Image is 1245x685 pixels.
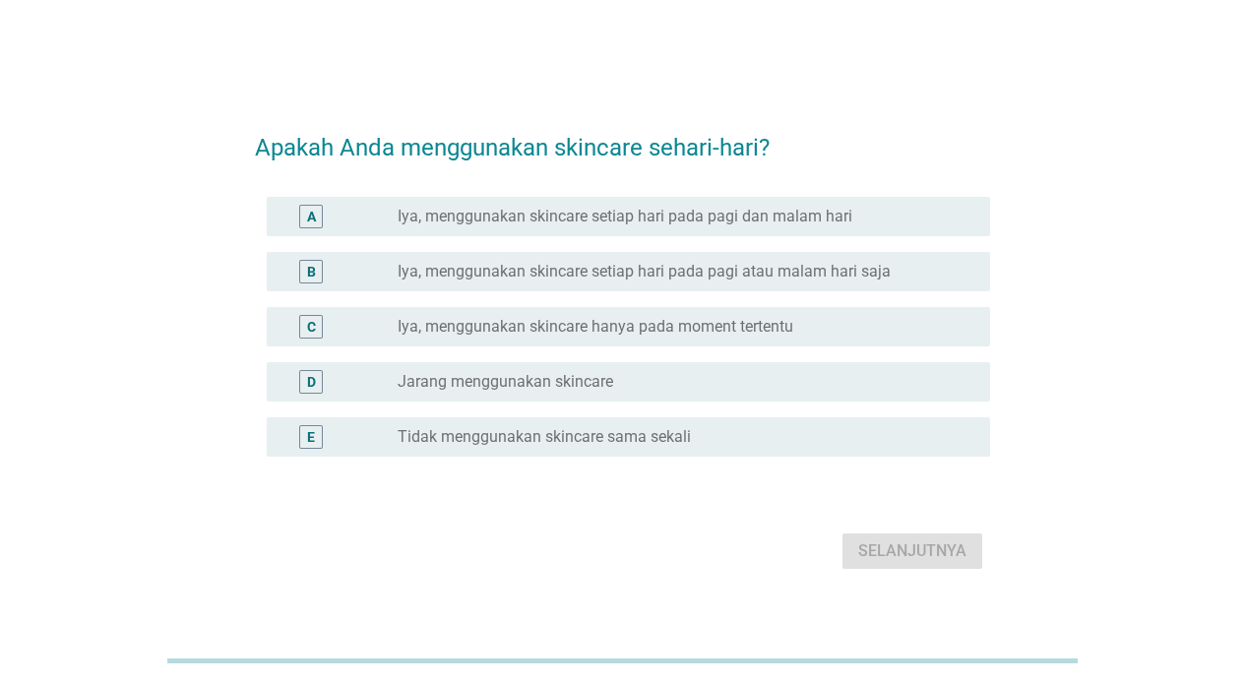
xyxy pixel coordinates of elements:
[255,110,990,165] h2: Apakah Anda menggunakan skincare sehari-hari?
[307,262,316,282] div: B
[307,207,316,227] div: A
[398,427,691,447] label: Tidak menggunakan skincare sama sekali
[307,427,315,448] div: E
[307,317,316,338] div: C
[398,262,891,281] label: Iya, menggunakan skincare setiap hari pada pagi atau malam hari saja
[307,372,316,393] div: D
[398,207,852,226] label: Iya, menggunakan skincare setiap hari pada pagi dan malam hari
[398,372,613,392] label: Jarang menggunakan skincare
[398,317,793,337] label: Iya, menggunakan skincare hanya pada moment tertentu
